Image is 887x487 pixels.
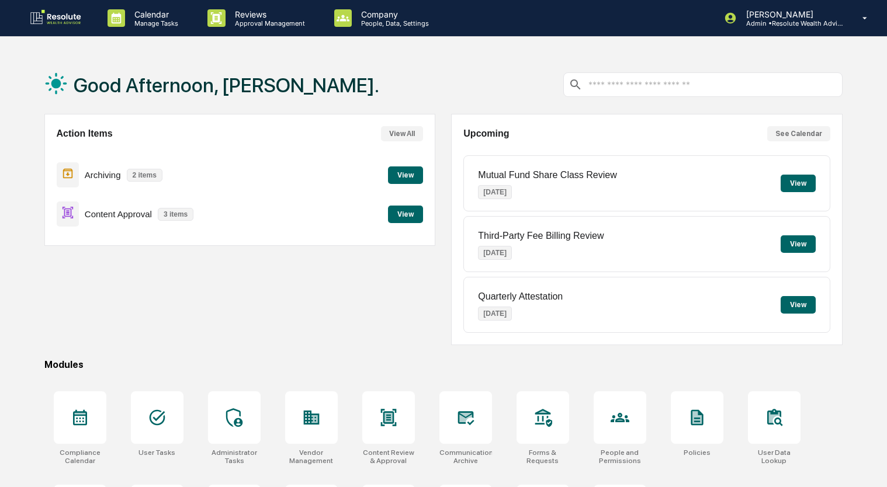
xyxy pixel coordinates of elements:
[381,126,423,141] button: View All
[478,170,616,180] p: Mutual Fund Share Class Review
[684,448,711,457] div: Policies
[388,166,423,184] button: View
[463,128,509,139] h2: Upcoming
[85,209,152,219] p: Content Approval
[517,448,569,465] div: Forms & Requests
[767,126,830,141] button: See Calendar
[226,9,311,19] p: Reviews
[28,9,84,27] img: logo
[54,448,106,465] div: Compliance Calendar
[362,448,415,465] div: Content Review & Approval
[138,448,175,457] div: User Tasks
[478,246,512,260] p: [DATE]
[478,185,512,199] p: [DATE]
[478,307,512,321] p: [DATE]
[737,9,846,19] p: [PERSON_NAME]
[388,208,423,219] a: View
[85,170,121,180] p: Archiving
[748,448,801,465] div: User Data Lookup
[388,206,423,223] button: View
[594,448,646,465] div: People and Permissions
[226,19,311,27] p: Approval Management
[478,231,604,241] p: Third-Party Fee Billing Review
[478,291,563,302] p: Quarterly Attestation
[44,359,843,370] div: Modules
[158,208,193,221] p: 3 items
[781,175,816,192] button: View
[737,19,846,27] p: Admin • Resolute Wealth Advisor
[127,169,162,182] p: 2 items
[74,74,379,97] h1: Good Afternoon, [PERSON_NAME].
[125,9,184,19] p: Calendar
[781,235,816,253] button: View
[781,296,816,314] button: View
[439,448,492,465] div: Communications Archive
[352,19,435,27] p: People, Data, Settings
[388,169,423,180] a: View
[285,448,338,465] div: Vendor Management
[208,448,261,465] div: Administrator Tasks
[57,128,113,139] h2: Action Items
[125,19,184,27] p: Manage Tasks
[352,9,435,19] p: Company
[850,448,881,480] iframe: Open customer support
